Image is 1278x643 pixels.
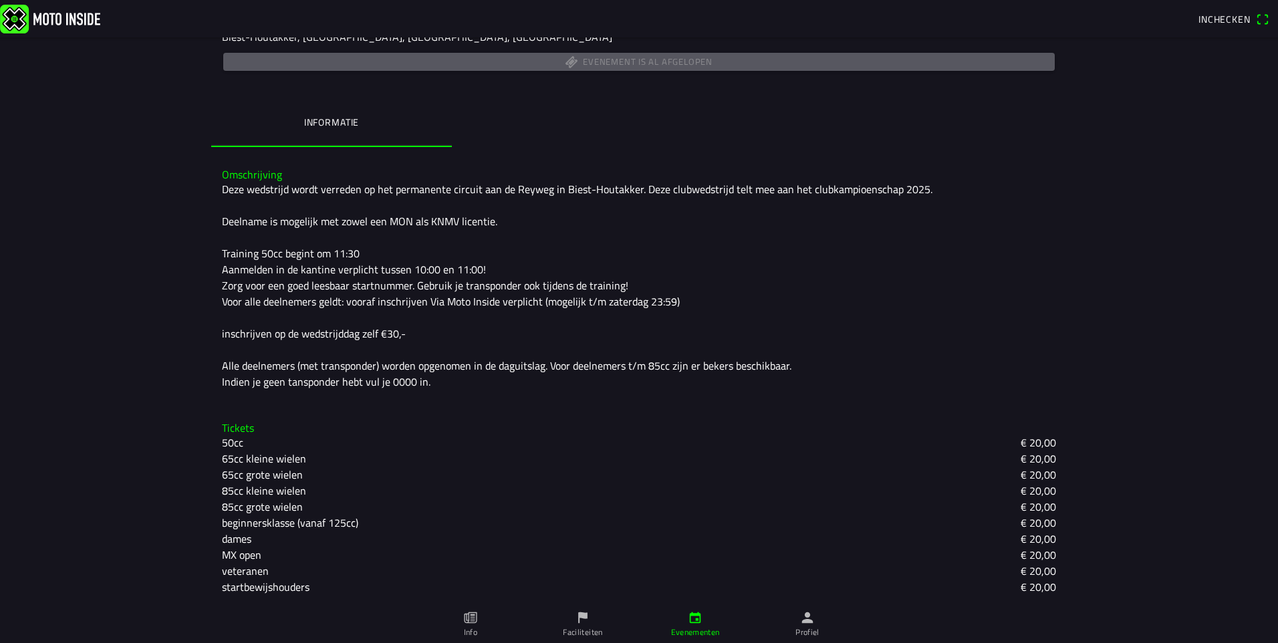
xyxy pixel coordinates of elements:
[1021,515,1056,531] ion-text: € 20,00
[222,451,306,467] ion-text: 65cc kleine wielen
[222,434,243,451] ion-text: 50cc
[688,610,702,625] ion-icon: calendar
[222,499,303,515] ion-text: 85cc grote wielen
[222,181,1056,390] div: Deze wedstrijd wordt verreden op het permanente circuit aan de Reyweg in Biest-Houtakker. Deze cl...
[1021,434,1056,451] ion-text: € 20,00
[1021,467,1056,483] ion-text: € 20,00
[222,467,303,483] ion-text: 65cc grote wielen
[1198,12,1251,26] span: Inchecken
[222,168,1056,181] h3: Omschrijving
[1021,579,1056,595] ion-text: € 20,00
[1021,483,1056,499] ion-text: € 20,00
[671,626,720,638] ion-label: Evenementen
[464,626,477,638] ion-label: Info
[795,626,819,638] ion-label: Profiel
[1021,451,1056,467] ion-text: € 20,00
[222,531,251,547] ion-text: dames
[222,422,1056,434] h3: Tickets
[1021,547,1056,563] ion-text: € 20,00
[463,610,478,625] ion-icon: paper
[222,579,309,595] ion-text: startbewijshouders
[222,563,269,579] ion-text: veteranen
[222,547,261,563] ion-text: MX open
[576,610,590,625] ion-icon: flag
[222,483,306,499] ion-text: 85cc kleine wielen
[1021,531,1056,547] ion-text: € 20,00
[800,610,815,625] ion-icon: person
[563,626,602,638] ion-label: Faciliteiten
[222,515,358,531] ion-text: beginnersklasse (vanaf 125cc)
[1021,563,1056,579] ion-text: € 20,00
[1021,499,1056,515] ion-text: € 20,00
[1192,7,1275,30] a: Incheckenqr scanner
[304,115,359,130] ion-label: Informatie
